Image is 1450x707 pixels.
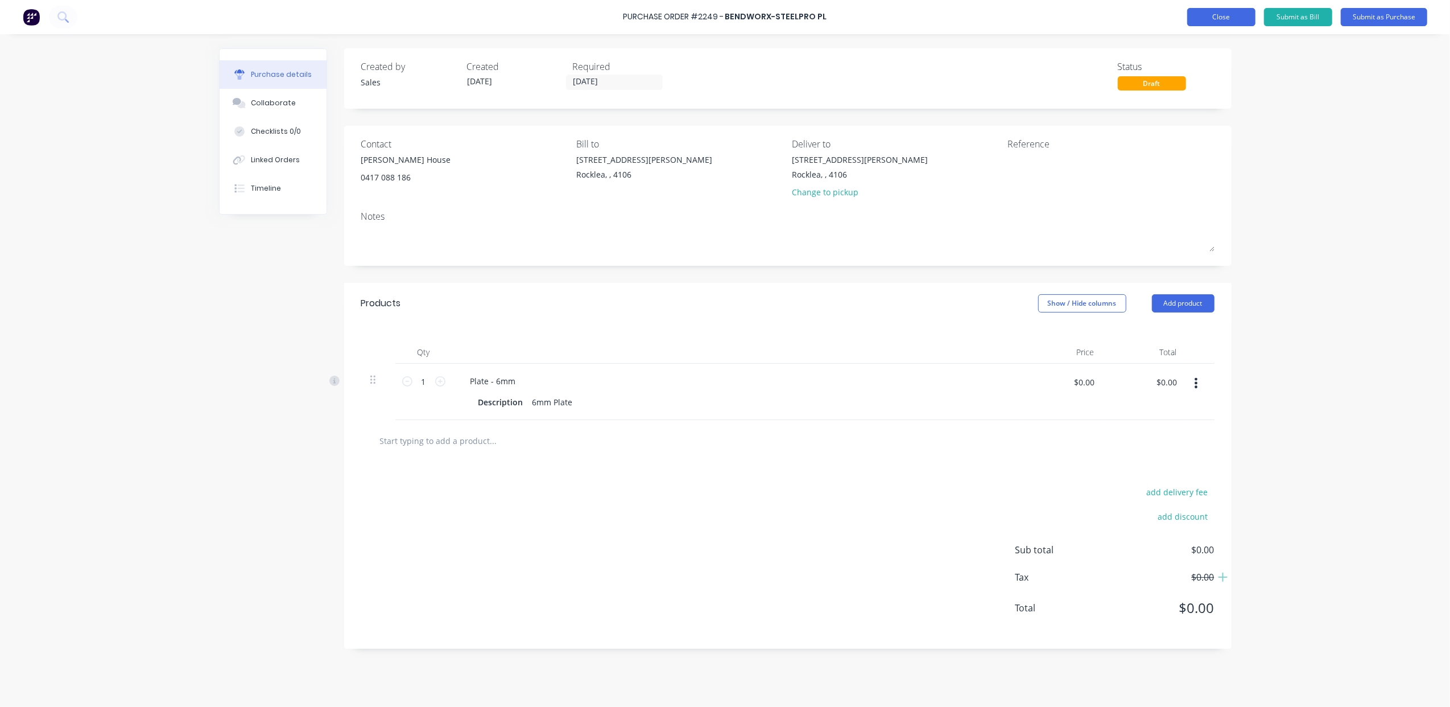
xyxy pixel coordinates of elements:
div: Plate - 6mm [461,373,525,389]
div: Created [467,60,564,73]
button: Linked Orders [220,146,327,174]
button: Submit as Bill [1264,8,1332,26]
div: Purchase details [251,69,312,80]
button: Add product [1152,294,1214,313]
div: Draft [1118,76,1186,91]
div: Bendworx-Steelpro PL [725,11,827,23]
div: Total [1104,341,1186,364]
div: Reference [1007,137,1214,151]
div: Deliver to [792,137,999,151]
div: [STREET_ADDRESS][PERSON_NAME] [792,154,928,166]
span: Tax [1015,570,1101,584]
div: Bill to [576,137,783,151]
div: Timeline [251,183,281,194]
div: Sales [361,76,458,88]
div: Checklists 0/0 [251,126,301,137]
span: Sub total [1015,543,1101,557]
div: Rocklea, , 4106 [576,168,712,180]
button: Checklists 0/0 [220,117,327,146]
div: Notes [361,209,1214,223]
div: Rocklea, , 4106 [792,168,928,180]
button: Show / Hide columns [1038,294,1126,313]
button: Submit as Purchase [1341,8,1427,26]
button: Purchase details [220,60,327,89]
button: add discount [1151,509,1214,524]
div: [STREET_ADDRESS][PERSON_NAME] [576,154,712,166]
div: 6mm Plate [528,394,577,410]
button: Close [1187,8,1255,26]
div: Status [1118,60,1214,73]
span: $0.00 [1101,570,1214,584]
div: Change to pickup [792,186,928,198]
div: Contact [361,137,568,151]
button: Collaborate [220,89,327,117]
div: Purchase Order #2249 - [623,11,724,23]
div: [PERSON_NAME] House [361,154,451,166]
div: Collaborate [251,98,296,108]
div: Linked Orders [251,155,300,165]
button: Timeline [220,174,327,203]
span: $0.00 [1101,543,1214,557]
span: $0.00 [1101,598,1214,618]
div: Created by [361,60,458,73]
div: Products [361,297,401,310]
button: add delivery fee [1140,484,1214,499]
div: 0417 088 186 [361,171,451,183]
input: Start typing to add a product... [379,429,607,452]
div: Qty [395,341,452,364]
span: Total [1015,601,1101,615]
img: Factory [23,9,40,26]
div: Required [573,60,670,73]
div: Price [1021,341,1104,364]
div: Description [474,394,528,410]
